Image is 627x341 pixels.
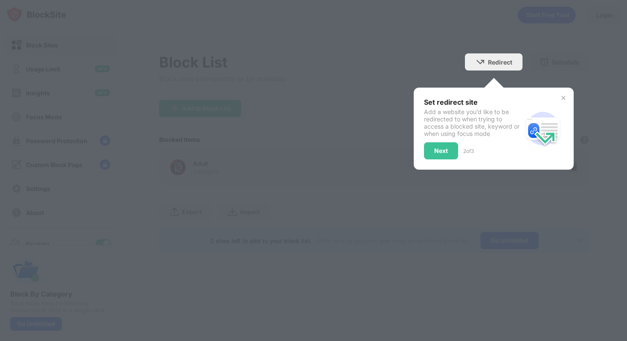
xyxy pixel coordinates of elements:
div: Add a website you’d like to be redirected to when trying to access a blocked site, keyword or whe... [424,108,522,137]
div: Next [434,147,448,154]
img: redirect.svg [522,108,563,149]
div: 2 of 3 [463,148,474,154]
img: x-button.svg [560,94,567,101]
div: Redirect [488,59,512,66]
div: Set redirect site [424,98,522,106]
